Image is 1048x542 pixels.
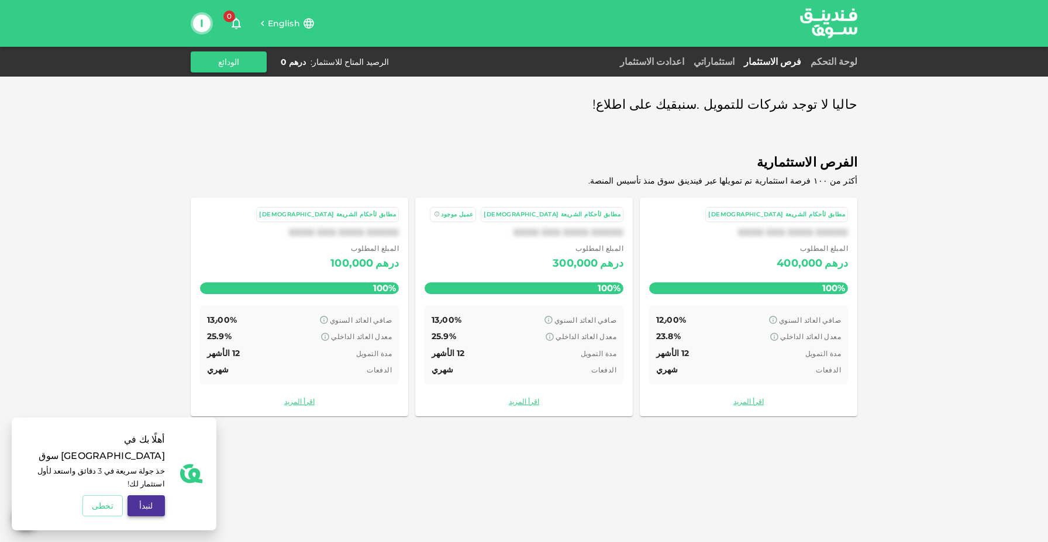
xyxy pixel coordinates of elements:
[259,210,396,220] div: مطابق لأحكام الشريعة [DEMOGRAPHIC_DATA]
[581,349,616,358] span: مدة التمويل
[600,254,623,273] div: درهم
[193,15,211,32] button: I
[82,495,122,516] button: تخطى
[225,12,248,35] button: 0
[739,56,806,67] a: فرص الاستثمار
[127,495,165,516] button: لنبدأ
[816,365,841,374] span: الدفعات
[785,1,873,46] img: logo
[819,279,848,296] span: 100%
[554,316,616,324] span: صافي العائد السنوي
[200,396,399,407] a: اقرأ المزيد
[207,348,240,358] span: 12 الأشهر
[779,316,841,324] span: صافي العائد السنوي
[415,198,633,416] a: مطابق لأحكام الشريعة [DEMOGRAPHIC_DATA] عميل موجودXXXX XXX XXXX XXXXX المبلغ المطلوب درهم300,0001...
[591,365,616,374] span: الدفعات
[207,331,232,341] span: 25.9%
[689,56,739,67] a: استثماراتي
[26,431,165,464] span: أهلًا بك في [GEOGRAPHIC_DATA] سوق
[367,365,392,374] span: الدفعات
[615,56,689,67] a: اعدادت الاستثمار
[656,315,686,325] span: 12٫00%
[800,1,857,46] a: logo
[780,332,841,341] span: معدل العائد الداخلي
[656,348,689,358] span: 12 الأشهر
[484,210,620,220] div: مطابق لأحكام الشريعة [DEMOGRAPHIC_DATA]
[370,279,399,296] span: 100%
[207,364,229,375] span: شهري
[553,243,623,254] span: المبلغ المطلوب
[777,243,848,254] span: المبلغ المطلوب
[777,254,822,273] div: 400,000
[553,254,598,273] div: 300,000
[223,11,235,22] span: 0
[281,56,306,68] div: درهم 0
[330,316,392,324] span: صافي العائد السنوي
[425,396,623,407] a: اقرأ المزيد
[180,462,202,485] img: fav-icon
[825,254,848,273] div: درهم
[441,210,473,218] span: عميل موجود
[805,349,841,358] span: مدة التمويل
[595,279,623,296] span: 100%
[432,331,456,341] span: 25.9%
[649,396,848,407] a: اقرأ المزيد
[26,464,165,491] span: خذ جولة سريعة في 3 دقائق واستعد لأول استثمار لك!
[330,254,373,273] div: 100,000
[656,331,681,341] span: 23.8%
[200,227,399,238] div: XXXX XXX XXXX XXXXX
[356,349,392,358] span: مدة التمويل
[191,51,267,73] button: الودائع
[268,18,300,29] span: English
[432,315,461,325] span: 13٫00%
[207,315,237,325] span: 13٫00%
[191,151,857,174] span: الفرص الاستثمارية
[311,56,389,68] div: الرصيد المتاح للاستثمار :
[432,364,454,375] span: شهري
[375,254,399,273] div: درهم
[649,227,848,238] div: XXXX XXX XXXX XXXXX
[425,227,623,238] div: XXXX XXX XXXX XXXXX
[708,210,845,220] div: مطابق لأحكام الشريعة [DEMOGRAPHIC_DATA]
[556,332,616,341] span: معدل العائد الداخلي
[191,198,408,416] a: مطابق لأحكام الشريعة [DEMOGRAPHIC_DATA]XXXX XXX XXXX XXXXX المبلغ المطلوب درهم100,000100% صافي ال...
[656,364,678,375] span: شهري
[592,94,857,116] span: حاليا لا توجد شركات للتمويل .سنبقيك على اطلاع!
[640,198,857,416] a: مطابق لأحكام الشريعة [DEMOGRAPHIC_DATA]XXXX XXX XXXX XXXXX المبلغ المطلوب درهم400,000100% صافي ال...
[331,332,392,341] span: معدل العائد الداخلي
[588,175,857,186] span: أكثر من ١٠٠ فرصة استثمارية تم تمويلها عبر فيندينق سوق منذ تأسيس المنصة.
[432,348,464,358] span: 12 الأشهر
[330,243,399,254] span: المبلغ المطلوب
[806,56,857,67] a: لوحة التحكم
